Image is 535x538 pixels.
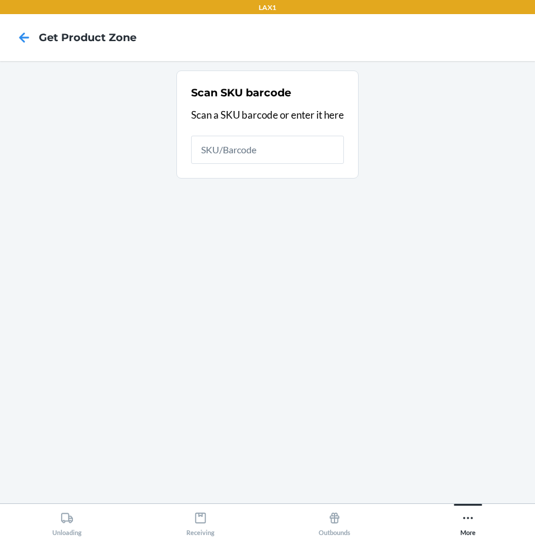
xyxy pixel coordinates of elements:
[186,507,215,536] div: Receiving
[460,507,476,536] div: More
[39,30,136,45] h4: Get Product Zone
[191,85,291,100] h2: Scan SKU barcode
[259,2,276,13] p: LAX1
[191,136,344,164] input: SKU/Barcode
[319,507,350,536] div: Outbounds
[267,504,402,536] button: Outbounds
[191,107,344,123] p: Scan a SKU barcode or enter it here
[134,504,268,536] button: Receiving
[52,507,82,536] div: Unloading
